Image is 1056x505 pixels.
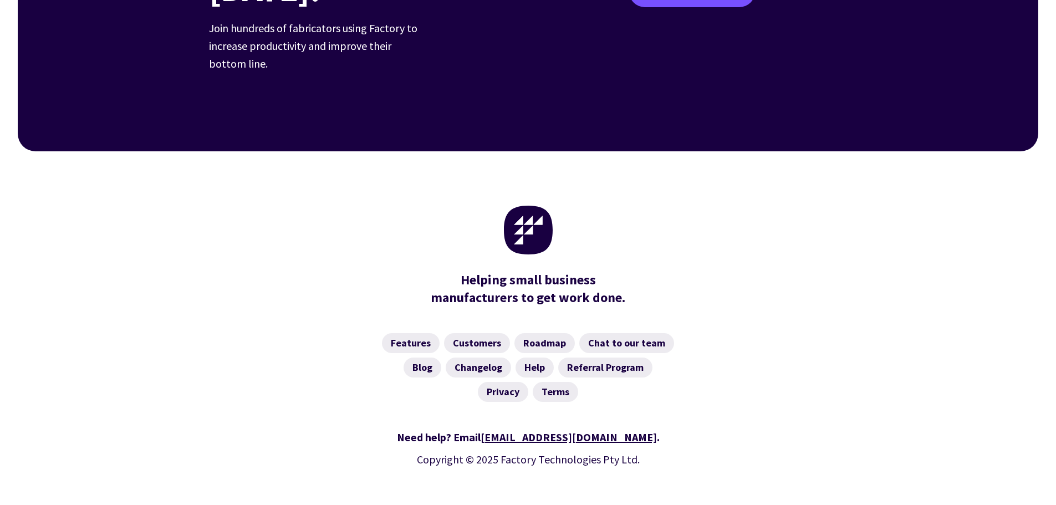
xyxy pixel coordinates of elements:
[209,429,848,446] div: Need help? Email .
[478,382,528,402] a: Privacy
[579,333,674,353] a: Chat to our team
[209,451,848,468] p: Copyright © 2025 Factory Technologies Pty Ltd.
[209,333,848,402] nav: Footer Navigation
[516,358,554,378] a: Help
[209,19,425,73] p: Join hundreds of fabricators using Factory to increase productivity and improve their bottom line.
[558,358,652,378] a: Referral Program
[382,333,440,353] a: Features
[444,333,510,353] a: Customers
[426,271,631,307] div: manufacturers to get work done.
[533,382,578,402] a: Terms
[461,271,596,289] mark: Helping small business
[481,430,657,444] a: [EMAIL_ADDRESS][DOMAIN_NAME]
[404,358,441,378] a: Blog
[446,358,511,378] a: Changelog
[514,333,575,353] a: Roadmap
[866,385,1056,505] iframe: Chat Widget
